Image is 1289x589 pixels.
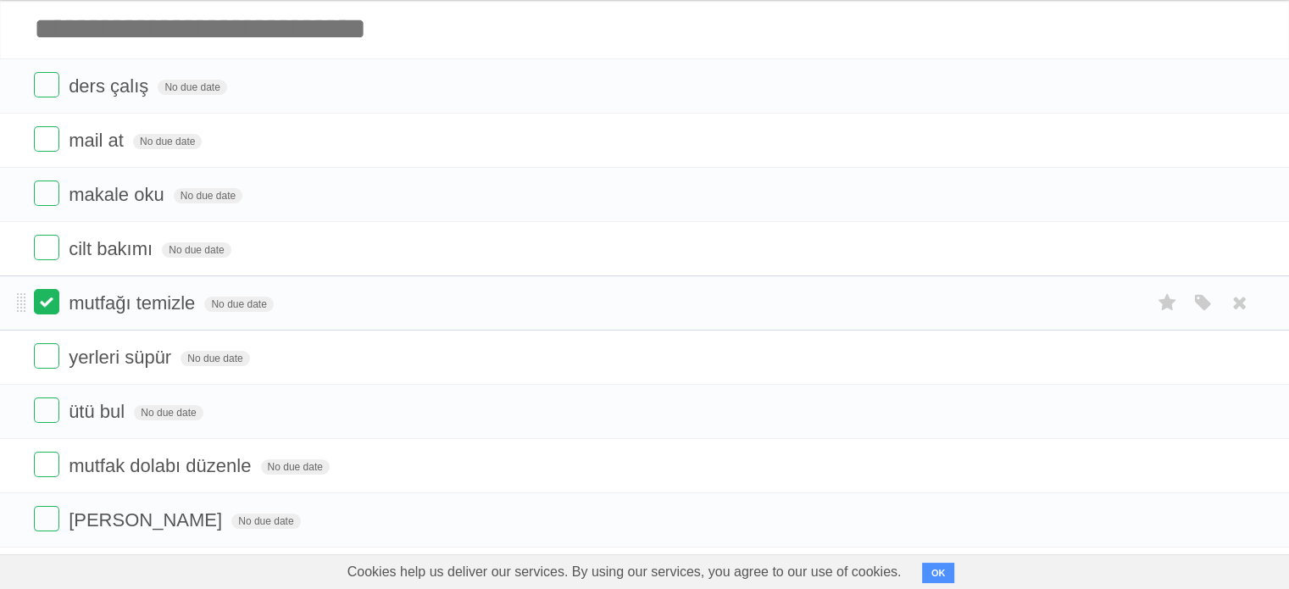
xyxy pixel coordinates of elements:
span: No due date [158,80,226,95]
span: makale oku [69,184,169,205]
label: Done [34,289,59,314]
label: Done [34,72,59,97]
span: No due date [231,514,300,529]
span: No due date [261,459,330,475]
button: OK [922,563,955,583]
span: No due date [133,134,202,149]
label: Done [34,343,59,369]
span: mail at [69,130,128,151]
span: yerleri süpür [69,347,175,368]
span: No due date [134,405,203,420]
span: Cookies help us deliver our services. By using our services, you agree to our use of cookies. [331,555,919,589]
span: mutfak dolabı düzenle [69,455,255,476]
label: Done [34,126,59,152]
span: No due date [174,188,242,203]
span: No due date [204,297,273,312]
span: [PERSON_NAME] [69,509,226,531]
span: No due date [181,351,249,366]
span: ders çalış [69,75,153,97]
span: mutfağı temizle [69,292,199,314]
label: Star task [1152,289,1184,317]
span: ütü bul [69,401,129,422]
span: cilt bakımı [69,238,157,259]
label: Done [34,397,59,423]
span: No due date [162,242,231,258]
label: Done [34,181,59,206]
label: Done [34,506,59,531]
label: Done [34,235,59,260]
label: Done [34,452,59,477]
